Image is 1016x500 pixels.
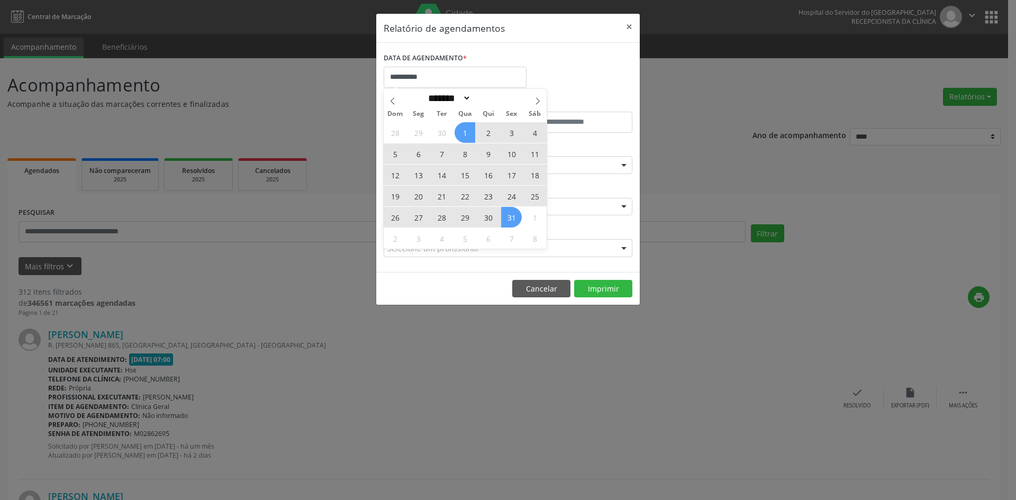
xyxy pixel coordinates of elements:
[501,143,522,164] span: Outubro 10, 2025
[408,228,429,249] span: Novembro 3, 2025
[431,165,452,185] span: Outubro 14, 2025
[574,280,632,298] button: Imprimir
[524,228,545,249] span: Novembro 8, 2025
[431,143,452,164] span: Outubro 7, 2025
[501,207,522,228] span: Outubro 31, 2025
[512,280,570,298] button: Cancelar
[477,111,500,117] span: Qui
[430,111,453,117] span: Ter
[511,95,632,112] label: ATÉ
[501,165,522,185] span: Outubro 17, 2025
[471,93,506,104] input: Year
[501,122,522,143] span: Outubro 3, 2025
[619,14,640,40] button: Close
[385,122,405,143] span: Setembro 28, 2025
[387,243,478,254] span: Selecione um profissional
[455,143,475,164] span: Outubro 8, 2025
[501,186,522,206] span: Outubro 24, 2025
[455,228,475,249] span: Novembro 5, 2025
[523,111,547,117] span: Sáb
[478,207,498,228] span: Outubro 30, 2025
[455,122,475,143] span: Outubro 1, 2025
[455,165,475,185] span: Outubro 15, 2025
[500,111,523,117] span: Sex
[524,186,545,206] span: Outubro 25, 2025
[478,228,498,249] span: Novembro 6, 2025
[384,50,467,67] label: DATA DE AGENDAMENTO
[385,186,405,206] span: Outubro 19, 2025
[455,186,475,206] span: Outubro 22, 2025
[453,111,477,117] span: Qua
[478,122,498,143] span: Outubro 2, 2025
[431,186,452,206] span: Outubro 21, 2025
[384,21,505,35] h5: Relatório de agendamentos
[385,207,405,228] span: Outubro 26, 2025
[385,165,405,185] span: Outubro 12, 2025
[384,111,407,117] span: Dom
[431,207,452,228] span: Outubro 28, 2025
[408,186,429,206] span: Outubro 20, 2025
[478,186,498,206] span: Outubro 23, 2025
[455,207,475,228] span: Outubro 29, 2025
[431,228,452,249] span: Novembro 4, 2025
[501,228,522,249] span: Novembro 7, 2025
[524,143,545,164] span: Outubro 11, 2025
[407,111,430,117] span: Seg
[408,143,429,164] span: Outubro 6, 2025
[524,207,545,228] span: Novembro 1, 2025
[524,165,545,185] span: Outubro 18, 2025
[408,165,429,185] span: Outubro 13, 2025
[524,122,545,143] span: Outubro 4, 2025
[478,165,498,185] span: Outubro 16, 2025
[408,207,429,228] span: Outubro 27, 2025
[408,122,429,143] span: Setembro 29, 2025
[424,93,471,104] select: Month
[385,143,405,164] span: Outubro 5, 2025
[478,143,498,164] span: Outubro 9, 2025
[431,122,452,143] span: Setembro 30, 2025
[385,228,405,249] span: Novembro 2, 2025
